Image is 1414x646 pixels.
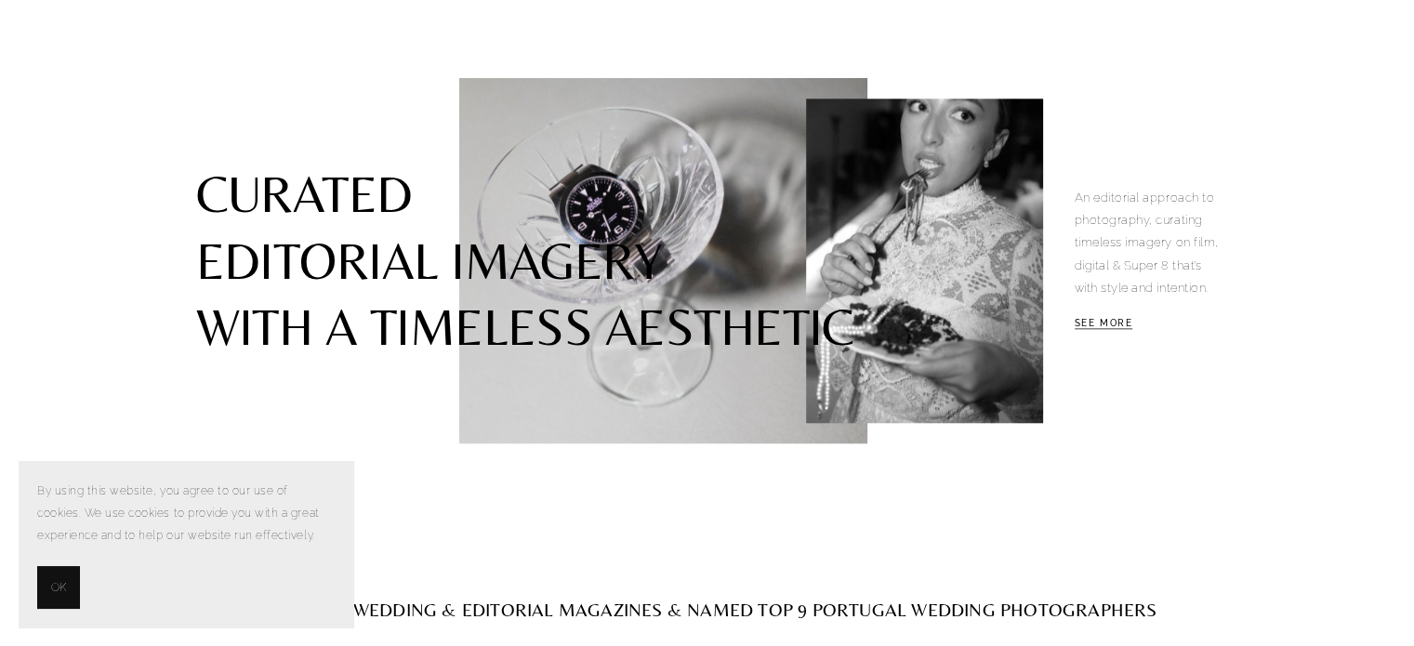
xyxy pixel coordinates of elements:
strong: CURATED [196,165,413,223]
a: SEE MORE [1075,318,1133,329]
img: rolex detail fashion wedding still life photo by portugal wedding photographer the lopes photography [459,78,867,443]
strong: WITH A TIMELESS AESTHETIC [196,297,854,356]
button: OK [37,566,80,609]
img: editorial wedding photography from a villa wedding in portugal by luxury portugal wedding photogr... [806,99,1043,423]
p: By using this website, you agree to our use of cookies. We use cookies to provide you with a grea... [37,480,335,547]
span: OK [51,576,66,599]
strong: EDITORIAL IMAGERY [196,231,663,290]
p: An editorial approach to photography, curating timeless imagery on film, digital & Super 8 that’s... [1075,187,1219,300]
section: Cookie banner [19,461,353,627]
